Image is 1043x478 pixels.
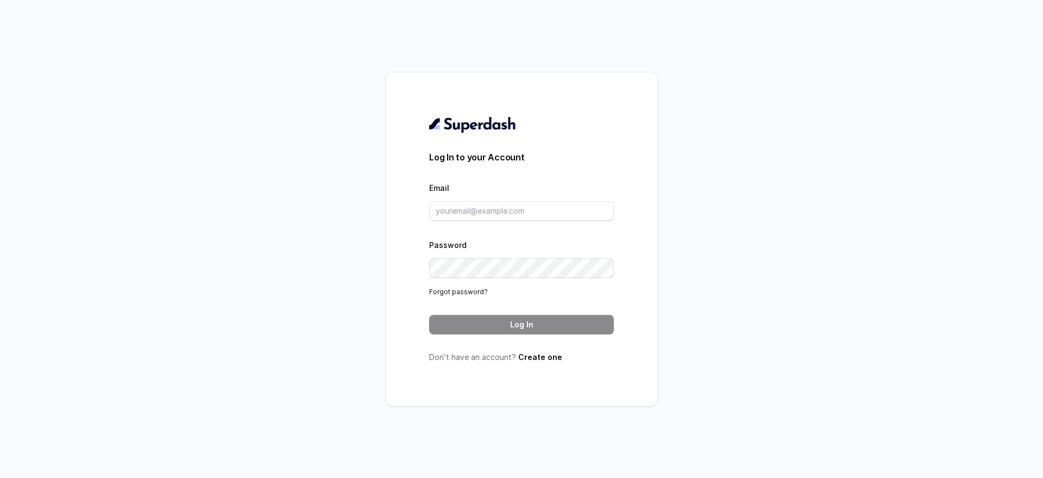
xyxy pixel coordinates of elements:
[429,151,614,164] h3: Log In to your Account
[429,183,449,193] label: Email
[429,201,614,221] input: youremail@example.com
[518,352,562,362] a: Create one
[429,315,614,334] button: Log In
[429,116,517,133] img: light.svg
[429,240,467,250] label: Password
[429,288,488,296] a: Forgot password?
[429,352,614,363] p: Don’t have an account?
